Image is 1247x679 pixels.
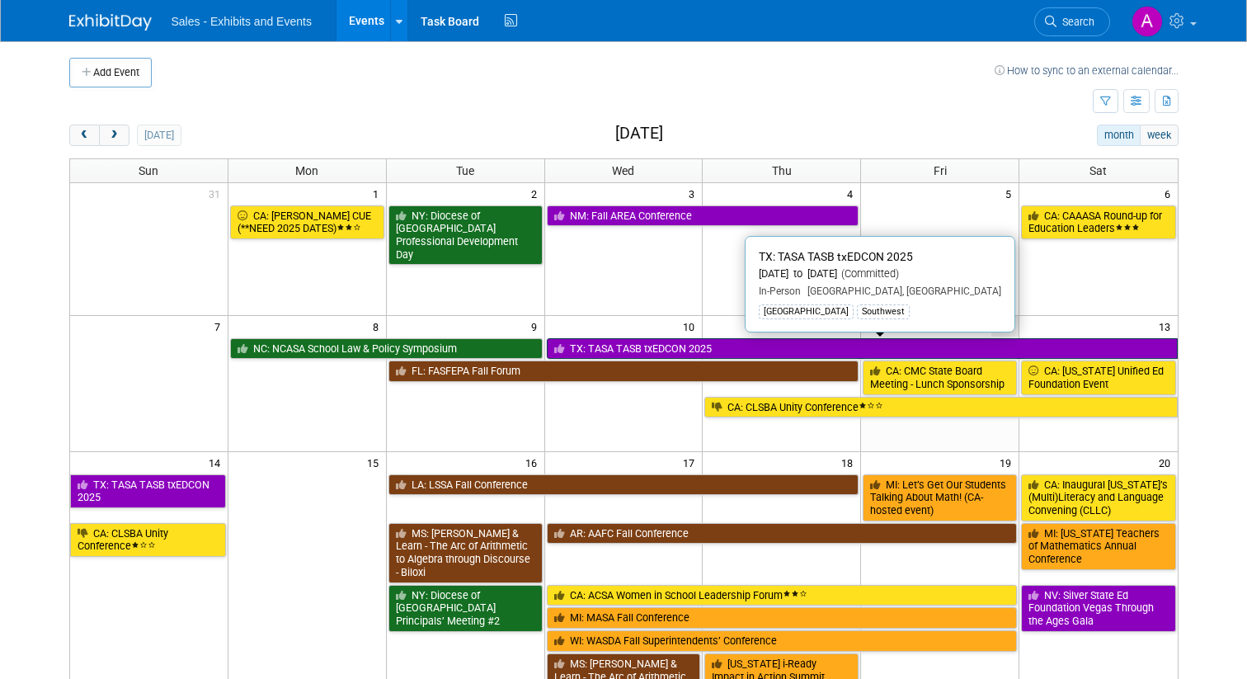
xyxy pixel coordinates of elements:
a: Search [1034,7,1110,36]
span: [GEOGRAPHIC_DATA], [GEOGRAPHIC_DATA] [801,285,1001,297]
a: MI: MASA Fall Conference [547,607,1018,629]
span: (Committed) [837,267,899,280]
span: 18 [840,452,860,473]
span: 17 [681,452,702,473]
a: CA: CLSBA Unity Conference [704,397,1177,418]
button: month [1097,125,1141,146]
a: LA: LSSA Fall Conference [388,474,859,496]
span: In-Person [759,285,801,297]
div: [GEOGRAPHIC_DATA] [759,304,854,319]
span: 13 [1157,316,1178,337]
button: [DATE] [137,125,181,146]
span: Fri [934,164,947,177]
a: CA: CAAASA Round-up for Education Leaders [1021,205,1175,239]
span: Thu [772,164,792,177]
a: NY: Diocese of [GEOGRAPHIC_DATA] Principals’ Meeting #2 [388,585,543,632]
span: Tue [456,164,474,177]
span: 31 [207,183,228,204]
a: AR: AAFC Fall Conference [547,523,1018,545]
a: CA: CMC State Board Meeting - Lunch Sponsorship [863,361,1017,394]
a: CA: [PERSON_NAME] CUE (**NEED 2025 DATES) [230,205,384,239]
a: MI: [US_STATE] Teachers of Mathematics Annual Conference [1021,523,1175,570]
a: CA: [US_STATE] Unified Ed Foundation Event [1021,361,1175,394]
span: 4 [845,183,860,204]
a: NV: Silver State Ed Foundation Vegas Through the Ages Gala [1021,585,1175,632]
span: TX: TASA TASB txEDCON 2025 [759,250,913,263]
span: 6 [1163,183,1178,204]
span: 5 [1004,183,1019,204]
span: 9 [529,316,544,337]
span: Sales - Exhibits and Events [172,15,312,28]
a: NC: NCASA School Law & Policy Symposium [230,338,543,360]
a: CA: Inaugural [US_STATE]’s (Multi)Literacy and Language Convening (CLLC) [1021,474,1175,521]
a: WI: WASDA Fall Superintendents’ Conference [547,630,1018,652]
span: Sun [139,164,158,177]
span: 8 [371,316,386,337]
a: How to sync to an external calendar... [995,64,1179,77]
span: 10 [681,316,702,337]
span: Sat [1089,164,1107,177]
a: CA: ACSA Women in School Leadership Forum [547,585,1018,606]
img: ExhibitDay [69,14,152,31]
span: 7 [213,316,228,337]
a: MS: [PERSON_NAME] & Learn - The Arc of Arithmetic to Algebra through Discourse - Biloxi [388,523,543,583]
span: 19 [998,452,1019,473]
span: 2 [529,183,544,204]
img: Ale Gonzalez [1132,6,1163,37]
button: Add Event [69,58,152,87]
span: 1 [371,183,386,204]
a: TX: TASA TASB txEDCON 2025 [70,474,226,508]
span: Mon [295,164,318,177]
a: FL: FASFEPA Fall Forum [388,361,859,382]
a: MI: Let’s Get Our Students Talking About Math! (CA-hosted event) [863,474,1017,521]
a: NY: Diocese of [GEOGRAPHIC_DATA] Professional Development Day [388,205,543,266]
div: Southwest [857,304,910,319]
span: 20 [1157,452,1178,473]
span: 3 [687,183,702,204]
a: CA: CLSBA Unity Conference [70,523,226,557]
span: 14 [207,452,228,473]
span: Search [1056,16,1094,28]
button: next [99,125,129,146]
h2: [DATE] [615,125,663,143]
span: 15 [365,452,386,473]
button: prev [69,125,100,146]
a: TX: TASA TASB txEDCON 2025 [547,338,1178,360]
span: Wed [612,164,634,177]
div: [DATE] to [DATE] [759,267,1001,281]
a: NM: Fall AREA Conference [547,205,859,227]
span: 16 [524,452,544,473]
button: week [1140,125,1178,146]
